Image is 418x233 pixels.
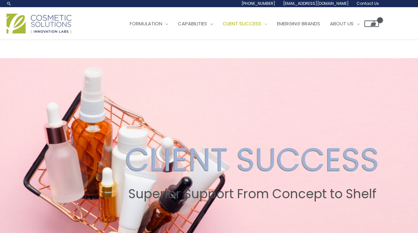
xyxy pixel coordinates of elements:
[277,20,320,27] span: Emerging Brands
[325,14,364,33] a: About Us
[178,20,207,27] span: Capabilities
[7,1,12,6] a: Search icon link
[125,187,379,201] h2: Superior Support From Concept to Shelf
[357,1,379,6] span: Contact Us
[173,14,218,33] a: Capabilities
[364,20,379,27] a: View Shopping Cart, empty
[218,14,272,33] a: Client Success
[283,1,349,6] span: [EMAIL_ADDRESS][DOMAIN_NAME]
[7,14,72,33] img: Cosmetic Solutions Logo
[330,20,354,27] span: About Us
[242,1,275,6] span: [PHONE_NUMBER]
[223,20,261,27] span: Client Success
[125,140,379,179] h2: CLIENT SUCCESS
[130,20,162,27] span: Formulation
[125,14,173,33] a: Formulation
[120,14,379,33] nav: Site Navigation
[272,14,325,33] a: Emerging Brands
